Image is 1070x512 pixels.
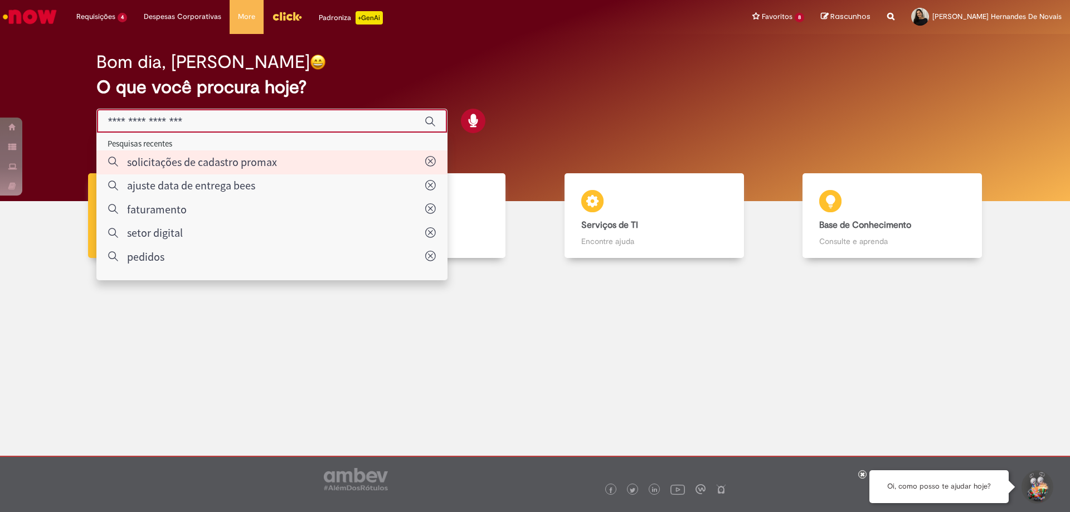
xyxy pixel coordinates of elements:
img: ServiceNow [1,6,59,28]
img: logo_footer_twitter.png [630,487,635,493]
img: logo_footer_workplace.png [695,484,706,494]
b: Base de Conhecimento [819,220,911,231]
a: Serviços de TI Encontre ajuda [535,173,774,259]
button: Iniciar Conversa de Suporte [1020,470,1053,504]
a: Tirar dúvidas Tirar dúvidas com Lupi Assist e Gen Ai [59,173,297,259]
img: logo_footer_naosei.png [716,484,726,494]
img: logo_footer_facebook.png [608,487,614,493]
span: More [238,11,255,22]
span: [PERSON_NAME] Hernandes De Novais [932,12,1062,21]
h2: Bom dia, [PERSON_NAME] [96,52,310,72]
img: happy-face.png [310,54,326,70]
span: 8 [795,13,804,22]
img: logo_footer_linkedin.png [652,487,658,494]
img: logo_footer_ambev_rotulo_gray.png [324,468,388,490]
div: Oi, como posso te ajudar hoje? [869,470,1009,503]
span: 4 [118,13,127,22]
span: Requisições [76,11,115,22]
b: Serviços de TI [581,220,638,231]
span: Rascunhos [830,11,870,22]
a: Base de Conhecimento Consulte e aprenda [774,173,1012,259]
a: Rascunhos [821,12,870,22]
img: click_logo_yellow_360x200.png [272,8,302,25]
p: Encontre ajuda [581,236,727,247]
div: Padroniza [319,11,383,25]
p: +GenAi [356,11,383,25]
img: logo_footer_youtube.png [670,482,685,496]
span: Favoritos [762,11,792,22]
h2: O que você procura hoje? [96,77,974,97]
span: Despesas Corporativas [144,11,221,22]
p: Consulte e aprenda [819,236,965,247]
